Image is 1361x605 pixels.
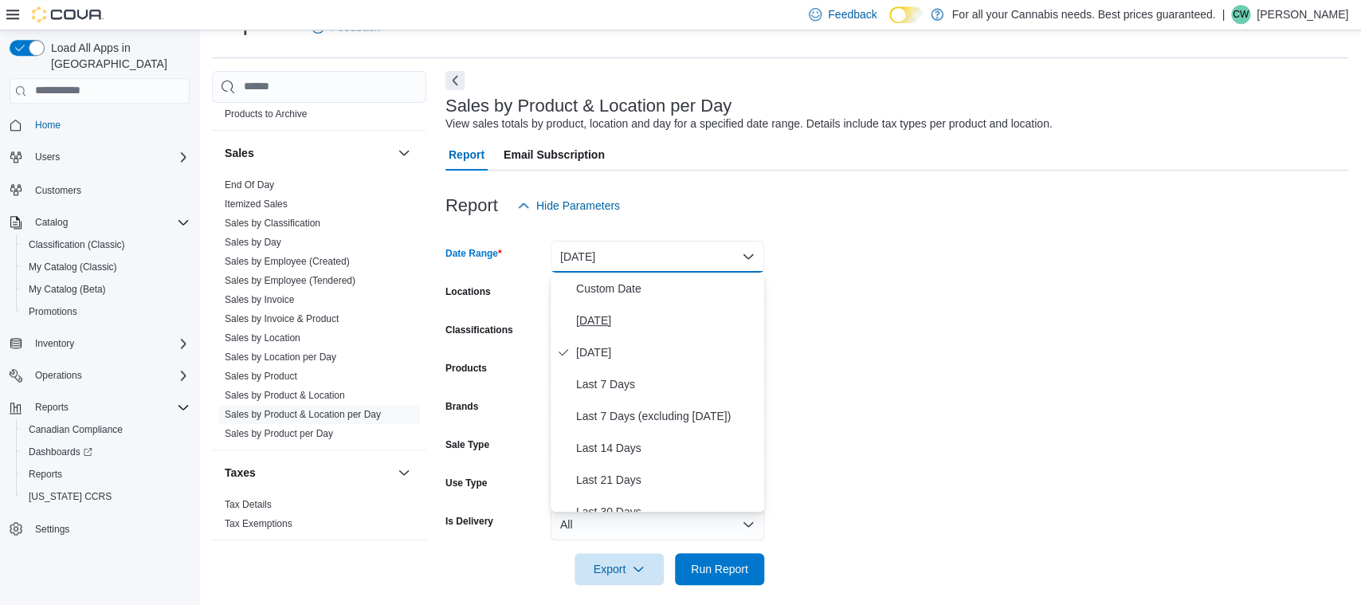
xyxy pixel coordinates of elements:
[225,145,254,161] h3: Sales
[551,273,764,512] div: Select listbox
[225,371,297,382] a: Sales by Product
[394,463,414,482] button: Taxes
[10,107,190,582] nav: Complex example
[16,485,196,508] button: [US_STATE] CCRS
[576,375,758,394] span: Last 7 Days
[225,409,381,420] a: Sales by Product & Location per Day
[35,119,61,132] span: Home
[575,553,664,585] button: Export
[29,305,77,318] span: Promotions
[22,257,124,277] a: My Catalog (Classic)
[551,509,764,540] button: All
[1257,5,1348,24] p: [PERSON_NAME]
[29,520,76,539] a: Settings
[225,370,297,383] span: Sales by Product
[16,418,196,441] button: Canadian Compliance
[22,465,190,484] span: Reports
[29,283,106,296] span: My Catalog (Beta)
[29,213,74,232] button: Catalog
[445,438,489,451] label: Sale Type
[445,247,502,260] label: Date Range
[22,280,190,299] span: My Catalog (Beta)
[225,179,274,191] a: End Of Day
[225,427,333,440] span: Sales by Product per Day
[504,139,605,171] span: Email Subscription
[511,190,626,222] button: Hide Parameters
[22,257,190,277] span: My Catalog (Classic)
[576,279,758,298] span: Custom Date
[212,495,426,540] div: Taxes
[22,465,69,484] a: Reports
[1231,5,1250,24] div: Chris Wood
[225,218,320,229] a: Sales by Classification
[225,237,281,248] a: Sales by Day
[445,71,465,90] button: Next
[16,234,196,256] button: Classification (Classic)
[29,446,92,458] span: Dashboards
[22,235,190,254] span: Classification (Classic)
[576,407,758,426] span: Last 7 Days (excluding [DATE])
[445,515,493,528] label: Is Delivery
[225,145,391,161] button: Sales
[3,517,196,540] button: Settings
[29,423,123,436] span: Canadian Compliance
[29,366,190,385] span: Operations
[445,116,1053,132] div: View sales totals by product, location and day for a specified date range. Details include tax ty...
[212,85,426,130] div: Products
[29,398,190,417] span: Reports
[225,312,339,325] span: Sales by Invoice & Product
[445,362,487,375] label: Products
[29,116,67,135] a: Home
[29,213,190,232] span: Catalog
[29,147,66,167] button: Users
[29,261,117,273] span: My Catalog (Classic)
[225,518,292,529] a: Tax Exemptions
[22,235,131,254] a: Classification (Classic)
[225,256,350,267] a: Sales by Employee (Created)
[22,302,190,321] span: Promotions
[576,343,758,362] span: [DATE]
[225,332,300,344] a: Sales by Location
[576,311,758,330] span: [DATE]
[225,217,320,230] span: Sales by Classification
[29,115,190,135] span: Home
[576,502,758,521] span: Last 30 Days
[225,498,272,511] span: Tax Details
[3,178,196,201] button: Customers
[225,389,345,402] span: Sales by Product & Location
[675,553,764,585] button: Run Report
[3,364,196,387] button: Operations
[22,280,112,299] a: My Catalog (Beta)
[445,285,491,298] label: Locations
[16,441,196,463] a: Dashboards
[225,274,355,287] span: Sales by Employee (Tendered)
[1233,5,1249,24] span: CW
[584,553,654,585] span: Export
[32,6,104,22] img: Cova
[225,198,288,210] a: Itemized Sales
[225,352,336,363] a: Sales by Location per Day
[225,275,355,286] a: Sales by Employee (Tendered)
[225,332,300,344] span: Sales by Location
[29,398,75,417] button: Reports
[225,428,333,439] a: Sales by Product per Day
[29,334,190,353] span: Inventory
[22,487,190,506] span: Washington CCRS
[29,334,80,353] button: Inventory
[29,468,62,481] span: Reports
[225,465,256,481] h3: Taxes
[225,108,307,120] a: Products to Archive
[29,366,88,385] button: Operations
[29,181,88,200] a: Customers
[29,147,190,167] span: Users
[445,196,498,215] h3: Report
[225,313,339,324] a: Sales by Invoice & Product
[576,438,758,458] span: Last 14 Days
[225,179,274,191] span: End Of Day
[445,477,487,489] label: Use Type
[225,408,381,421] span: Sales by Product & Location per Day
[225,255,350,268] span: Sales by Employee (Created)
[551,241,764,273] button: [DATE]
